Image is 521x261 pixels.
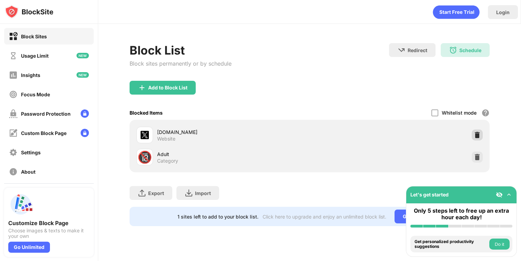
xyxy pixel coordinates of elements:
[263,214,386,220] div: Click here to upgrade and enjoy an unlimited block list.
[141,131,149,139] img: favicons
[76,53,89,58] img: new-icon.svg
[9,129,18,137] img: customize-block-page-off.svg
[505,191,512,198] img: omni-setup-toggle.svg
[21,72,40,78] div: Insights
[21,149,41,155] div: Settings
[76,72,89,78] img: new-icon.svg
[130,110,163,116] div: Blocked Items
[9,90,18,99] img: focus-off.svg
[415,239,488,249] div: Get personalized productivity suggestions
[489,239,510,250] button: Do it
[9,167,18,176] img: about-off.svg
[459,47,481,53] div: Schedule
[8,192,33,217] img: push-custom-page.svg
[433,5,480,19] div: animation
[9,32,18,41] img: block-on.svg
[9,109,18,118] img: password-protection-off.svg
[157,151,310,158] div: Adult
[148,85,187,90] div: Add to Block List
[442,110,477,116] div: Whitelist mode
[21,169,35,175] div: About
[130,60,232,67] div: Block sites permanently or by schedule
[496,9,510,15] div: Login
[195,190,211,196] div: Import
[157,158,178,164] div: Category
[8,242,50,253] div: Go Unlimited
[157,128,310,136] div: [DOMAIN_NAME]
[148,190,164,196] div: Export
[21,53,49,59] div: Usage Limit
[410,192,449,197] div: Let's get started
[8,228,90,239] div: Choose images & texts to make it your own
[408,47,427,53] div: Redirect
[5,5,53,19] img: logo-blocksite.svg
[410,207,512,221] div: Only 5 steps left to free up an extra hour each day!
[21,33,47,39] div: Block Sites
[21,130,67,136] div: Custom Block Page
[8,220,90,226] div: Customize Block Page
[9,51,18,60] img: time-usage-off.svg
[81,109,89,118] img: lock-menu.svg
[496,191,503,198] img: eye-not-visible.svg
[21,111,71,117] div: Password Protection
[81,129,89,137] img: lock-menu.svg
[9,148,18,157] img: settings-off.svg
[137,150,152,164] div: 🔞
[130,43,232,57] div: Block List
[9,71,18,79] img: insights-off.svg
[395,210,442,223] div: Go Unlimited
[177,214,258,220] div: 1 sites left to add to your block list.
[21,91,50,97] div: Focus Mode
[157,136,175,142] div: Website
